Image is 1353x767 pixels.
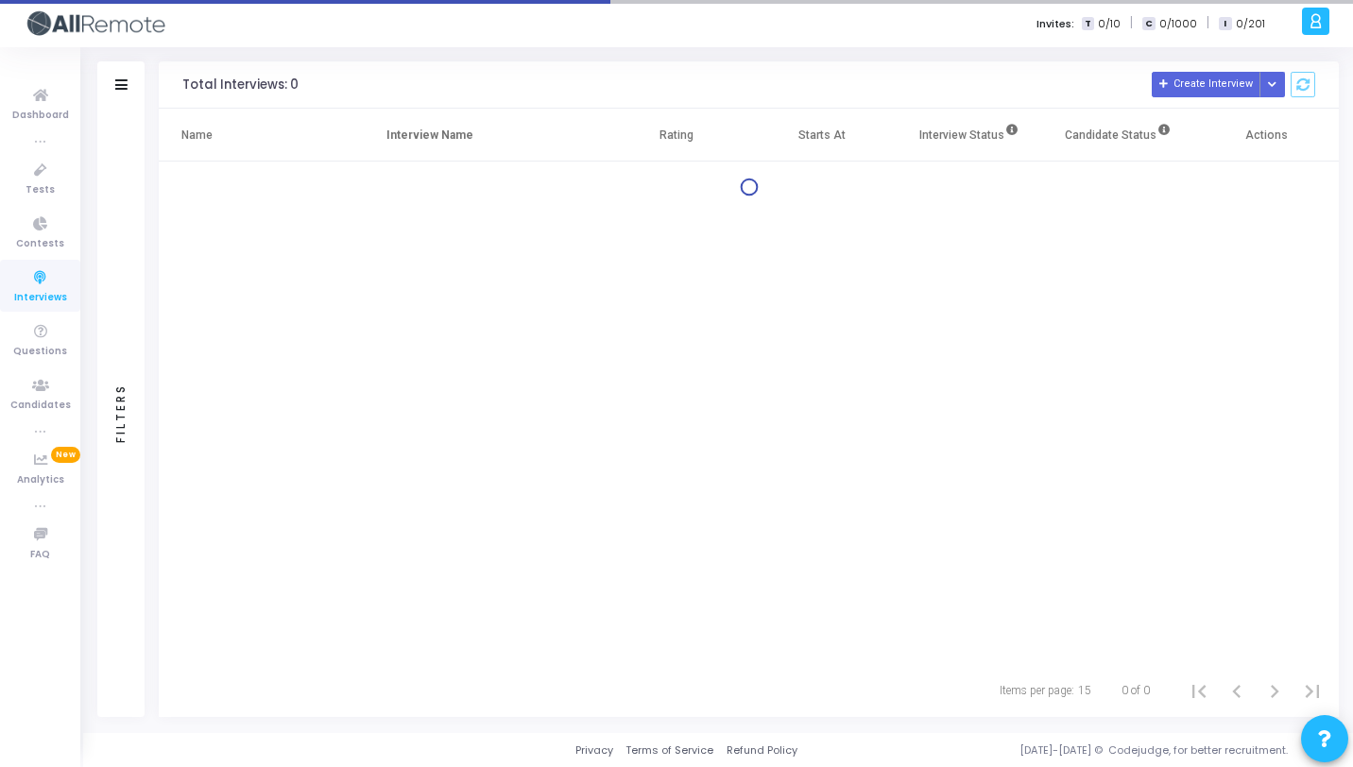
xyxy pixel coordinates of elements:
button: Previous page [1218,672,1256,709]
span: C [1142,17,1155,31]
div: Button group with nested dropdown [1259,72,1286,97]
th: Starts At [749,109,895,162]
span: Interviews [14,290,67,306]
span: | [1207,13,1209,33]
span: Candidates [10,398,71,414]
span: | [1130,13,1133,33]
div: [DATE]-[DATE] © Codejudge, for better recruitment. [797,742,1329,758]
th: Candidate Status [1044,109,1193,162]
span: T [1082,17,1094,31]
span: Dashboard [12,108,69,124]
th: Interview Name [364,109,604,162]
span: New [51,447,80,463]
span: Tests [26,182,55,198]
th: Name [159,109,364,162]
button: Last page [1293,672,1331,709]
span: Questions [13,344,67,360]
div: 15 [1078,682,1091,699]
a: Refund Policy [727,742,797,758]
th: Interview Status [895,109,1044,162]
span: Contests [16,236,64,252]
div: Items per page: [1000,682,1074,699]
img: logo [24,5,165,43]
a: Privacy [575,742,613,758]
a: Terms of Service [625,742,713,758]
span: I [1219,17,1231,31]
span: 0/201 [1236,16,1265,32]
th: Rating [604,109,749,162]
span: FAQ [30,547,50,563]
span: Analytics [17,472,64,488]
div: Filters [112,309,129,517]
span: 0/1000 [1159,16,1197,32]
span: 0/10 [1098,16,1121,32]
label: Invites: [1036,16,1074,32]
th: Actions [1193,109,1339,162]
div: 0 of 0 [1122,682,1150,699]
button: Create Interview [1152,72,1260,97]
button: Next page [1256,672,1293,709]
div: Total Interviews: 0 [182,77,299,93]
button: First page [1180,672,1218,709]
